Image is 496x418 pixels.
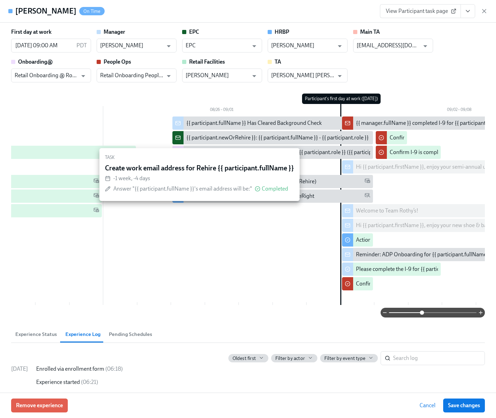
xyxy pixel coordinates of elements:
[249,41,260,51] button: Open
[275,29,289,35] strong: HRBP
[76,42,87,49] p: PDT
[249,71,260,81] button: Open
[36,378,485,386] div: Experience started
[228,354,268,362] button: Oldest first
[81,379,98,385] span: ( 06:21 )
[11,399,68,412] button: Remove experience
[186,148,447,156] div: Onboarding Notice: {{ participant.fullName }} – {{ participant.role }} ({{ participant.startDate ...
[11,28,51,36] label: First day at work
[55,392,75,399] strong: Main TA
[113,175,150,182] span: -1 week, -4 days
[324,355,365,362] span: Filter by event type
[36,365,485,373] div: Enrolled via enrollment form
[448,402,480,409] span: Save changes
[105,154,294,161] div: Task
[356,236,476,244] div: Action Required: Complete ADP Onboarding Tasks
[113,185,252,192] span: Answer "{{ participant.fullName }}'s email address will be:"
[386,8,455,15] span: View Participant task page
[11,365,28,372] span: [DATE]
[105,164,294,172] div: Create work email address for Rehire {{ participant.fullName }}
[334,71,345,81] button: Open
[420,41,431,51] button: Open
[271,354,317,362] button: Filter by actor
[93,192,99,200] span: Work Email
[420,402,436,409] span: Cancel
[15,330,57,338] span: Experience Status
[78,71,89,81] button: Open
[356,207,418,215] div: Welcome to Team Rothy’s!
[104,58,131,65] strong: People Ops
[93,392,238,399] strong: Confirm [PERSON_NAME] has submitted background check
[16,402,63,409] span: Remove experience
[275,355,305,362] span: Filter by actor
[186,134,470,142] div: {{ participant.newOrRehire }}: {{ participant.fullName }} - {{ participant.role }} ({{ participan...
[189,58,225,65] strong: Retail Facilities
[365,178,370,186] span: Work Email
[103,106,341,115] div: 08/26 – 09/01
[104,29,125,35] strong: Manager
[93,178,99,186] span: Work Email
[163,41,174,51] button: Open
[334,41,345,51] button: Open
[93,207,99,215] span: Work Email
[443,399,485,412] button: Save changes
[15,6,76,16] h4: [PERSON_NAME]
[262,186,288,192] span: Completed
[360,29,380,35] strong: Main TA
[302,94,381,104] div: Participant's first day at work ([DATE])
[189,29,199,35] strong: EPC
[186,119,322,127] div: {{ participant.fullName }} Has Cleared Background Check
[275,58,281,65] strong: TA
[365,192,370,200] span: Personal Email
[233,355,256,362] span: Oldest first
[18,58,53,65] strong: Onboarding@
[393,351,485,365] input: Search log
[65,330,100,338] span: Experience Log
[163,71,174,81] button: Open
[239,392,256,399] span: ( 06:21 )
[36,392,238,399] span: Task for started:
[320,354,378,362] button: Filter by event type
[415,399,440,412] button: Cancel
[79,9,105,14] span: On Time
[105,365,123,372] span: ( 06:18 )
[461,4,475,18] button: View task page
[380,4,461,18] a: View Participant task page
[109,330,152,338] span: Pending Schedules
